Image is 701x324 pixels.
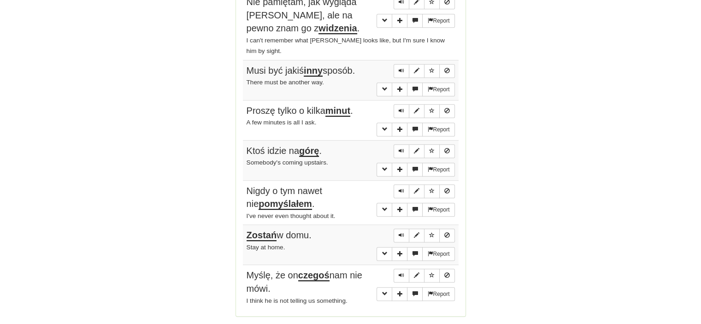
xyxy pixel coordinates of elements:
button: Report [422,287,454,301]
button: Toggle grammar [377,82,392,96]
div: More sentence controls [377,14,454,28]
button: Toggle grammar [377,287,392,301]
small: Somebody's coming upstairs. [247,159,328,166]
div: More sentence controls [377,247,454,261]
span: Musi być jakiś sposób. [247,65,355,77]
button: Report [422,82,454,96]
button: Edit sentence [409,229,424,242]
button: Play sentence audio [394,269,409,283]
button: Toggle ignore [439,229,455,242]
div: More sentence controls [377,82,454,96]
button: Toggle grammar [377,14,392,28]
button: Toggle grammar [377,203,392,217]
u: pomyślałem [259,199,312,210]
button: Add sentence to collection [392,14,407,28]
span: Myślę, że on nam nie mówi. [247,270,362,294]
div: More sentence controls [377,287,454,301]
button: Toggle favorite [424,104,440,118]
u: widzenia [318,23,357,34]
div: More sentence controls [377,203,454,217]
button: Play sentence audio [394,144,409,158]
button: Add sentence to collection [392,247,407,261]
button: Toggle grammar [377,247,392,261]
small: I've never even thought about it. [247,212,336,219]
button: Edit sentence [409,269,424,283]
button: Report [422,203,454,217]
div: Sentence controls [394,64,455,78]
button: Add sentence to collection [392,287,407,301]
u: górę [299,146,319,157]
small: Stay at home. [247,244,285,251]
button: Report [422,14,454,28]
button: Add sentence to collection [392,163,407,177]
button: Toggle favorite [424,229,440,242]
div: Sentence controls [394,269,455,283]
u: inny [304,65,323,77]
u: minut [325,106,350,117]
button: Report [422,123,454,136]
button: Play sentence audio [394,104,409,118]
button: Toggle ignore [439,104,455,118]
button: Report [422,247,454,261]
button: Add sentence to collection [392,82,407,96]
span: Ktoś idzie na . [247,146,322,157]
button: Toggle grammar [377,163,392,177]
div: Sentence controls [394,229,455,242]
button: Edit sentence [409,184,424,198]
u: czegoś [298,270,330,281]
button: Edit sentence [409,144,424,158]
button: Toggle ignore [439,144,455,158]
u: Zostań [247,230,277,241]
button: Toggle ignore [439,64,455,78]
button: Toggle favorite [424,269,440,283]
div: More sentence controls [377,123,454,136]
div: Sentence controls [394,144,455,158]
button: Toggle grammar [377,123,392,136]
span: Proszę tylko o kilka . [247,106,353,117]
button: Toggle favorite [424,144,440,158]
div: Sentence controls [394,104,455,118]
button: Edit sentence [409,64,424,78]
button: Play sentence audio [394,229,409,242]
span: w domu. [247,230,312,241]
button: Add sentence to collection [392,123,407,136]
button: Toggle favorite [424,184,440,198]
button: Play sentence audio [394,184,409,198]
button: Toggle ignore [439,269,455,283]
small: There must be another way. [247,79,324,86]
span: Nigdy o tym nawet nie . [247,186,323,210]
small: I think he is not telling us something. [247,297,348,304]
div: More sentence controls [377,163,454,177]
button: Add sentence to collection [392,203,407,217]
small: A few minutes is all I ask. [247,119,317,126]
button: Report [422,163,454,177]
button: Toggle ignore [439,184,455,198]
button: Play sentence audio [394,64,409,78]
div: Sentence controls [394,184,455,198]
button: Toggle favorite [424,64,440,78]
button: Edit sentence [409,104,424,118]
small: I can't remember what [PERSON_NAME] looks like, but I'm sure I know him by sight. [247,37,445,54]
